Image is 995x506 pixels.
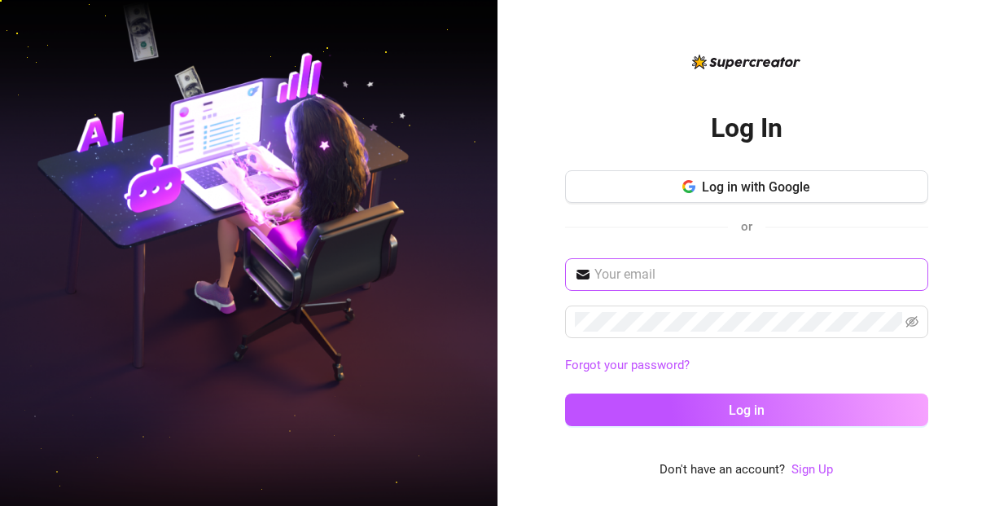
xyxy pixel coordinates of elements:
h2: Log In [711,112,782,145]
img: logo-BBDzfeDw.svg [692,55,800,69]
button: Log in with Google [565,170,928,203]
a: Sign Up [791,462,833,477]
a: Forgot your password? [565,358,690,372]
a: Forgot your password? [565,356,928,376]
span: eye-invisible [905,315,918,328]
button: Log in [565,394,928,426]
span: Log in [729,403,765,418]
input: Your email [594,265,918,284]
span: or [741,219,752,234]
a: Sign Up [791,460,833,480]
span: Log in with Google [702,179,810,195]
span: Don't have an account? [660,460,785,480]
